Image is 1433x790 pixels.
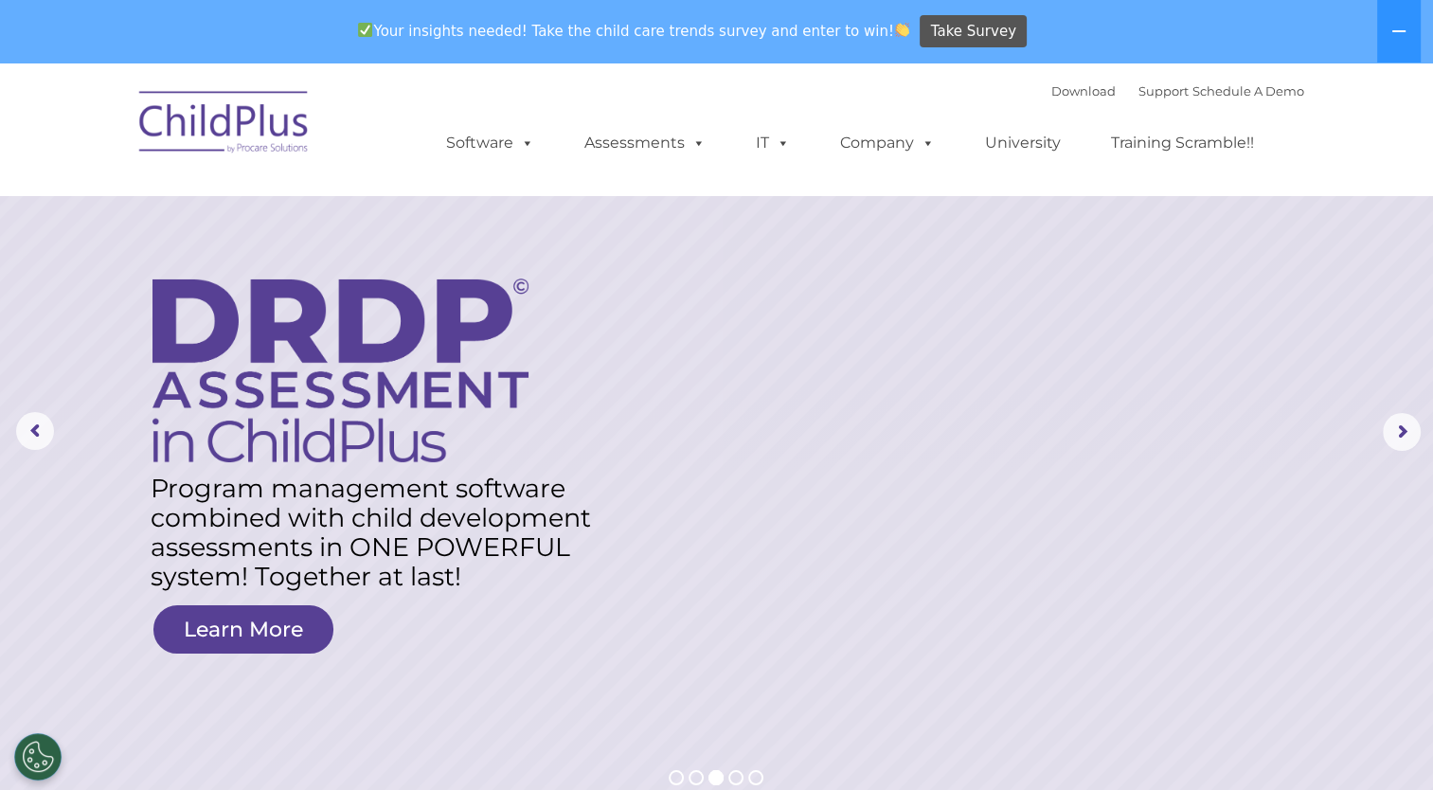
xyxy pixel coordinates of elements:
[1051,83,1116,99] a: Download
[1192,83,1304,99] a: Schedule A Demo
[737,124,809,162] a: IT
[358,23,372,37] img: ✅
[966,124,1080,162] a: University
[920,15,1027,48] a: Take Survey
[1092,124,1273,162] a: Training Scramble!!
[895,23,909,37] img: 👏
[565,124,725,162] a: Assessments
[350,12,918,49] span: Your insights needed! Take the child care trends survey and enter to win!
[1138,83,1189,99] a: Support
[263,203,344,217] span: Phone number
[14,733,62,781] button: Cookies Settings
[152,278,528,462] img: DRDP Assessment in ChildPlus
[931,15,1016,48] span: Take Survey
[427,124,553,162] a: Software
[151,474,609,591] rs-layer: Program management software combined with child development assessments in ONE POWERFUL system! T...
[263,125,321,139] span: Last name
[153,605,333,654] a: Learn More
[821,124,954,162] a: Company
[1051,83,1304,99] font: |
[130,78,319,172] img: ChildPlus by Procare Solutions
